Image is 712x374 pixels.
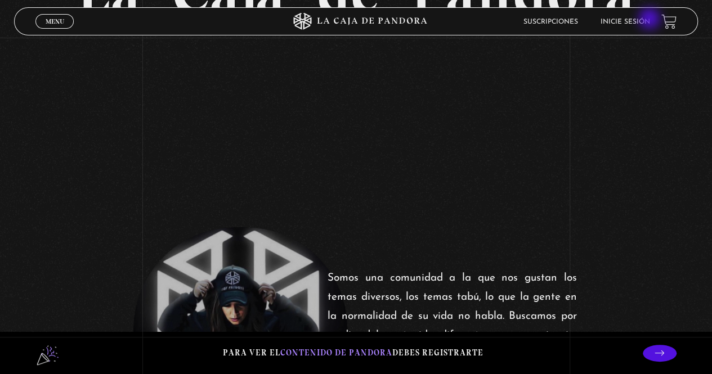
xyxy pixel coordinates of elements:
[661,14,677,29] a: View your shopping cart
[601,19,650,25] a: Inicie sesión
[42,28,68,35] span: Cerrar
[280,348,392,358] span: contenido de Pandora
[46,18,64,25] span: Menu
[223,345,483,361] p: Para ver el debes registrarte
[523,19,578,25] a: Suscripciones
